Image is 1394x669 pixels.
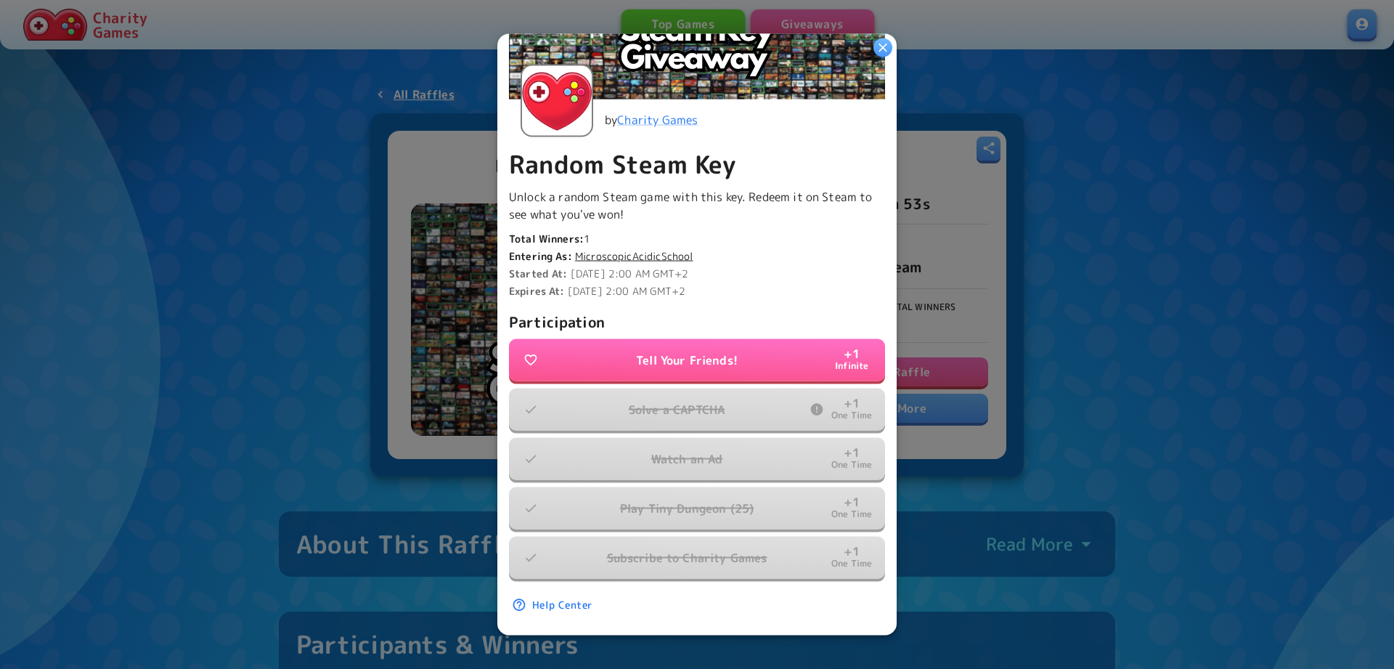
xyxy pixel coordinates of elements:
[509,283,885,298] p: [DATE] 2:00 AM GMT+2
[831,556,873,570] p: One Time
[831,507,873,521] p: One Time
[509,248,572,262] b: Entering As:
[575,248,693,263] a: MicroscopicAcidicSchool
[607,548,767,566] p: Subscribe to Charity Games
[844,446,860,458] p: + 1
[522,65,592,135] img: Charity Games
[509,266,885,280] p: [DATE] 2:00 AM GMT+2
[605,110,698,128] p: by
[629,400,725,418] p: Solve a CAPTCHA
[835,359,869,373] p: Infinite
[509,231,584,245] b: Total Winners:
[509,487,885,529] button: Play Tiny Dungeon (25)+1One Time
[509,188,872,222] span: Unlock a random Steam game with this key. Redeem it on Steam to see what you've won!
[509,148,885,179] p: Random Steam Key
[617,111,698,127] a: Charity Games
[509,309,885,333] p: Participation
[620,499,754,516] p: Play Tiny Dungeon (25)
[844,545,860,556] p: + 1
[831,458,873,471] p: One Time
[844,495,860,507] p: + 1
[831,408,873,422] p: One Time
[509,231,885,246] p: 1
[509,536,885,578] button: Subscribe to Charity Games+1One Time
[844,397,860,408] p: + 1
[509,338,885,381] button: Tell Your Friends!+1Infinite
[636,351,738,368] p: Tell Your Friends!
[509,266,568,280] b: Started At:
[651,450,723,467] p: Watch an Ad
[509,388,885,430] button: Solve a CAPTCHA+1One Time
[509,591,598,618] a: Help Center
[509,437,885,479] button: Watch an Ad+1One Time
[844,347,860,359] p: + 1
[509,283,565,297] b: Expires At:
